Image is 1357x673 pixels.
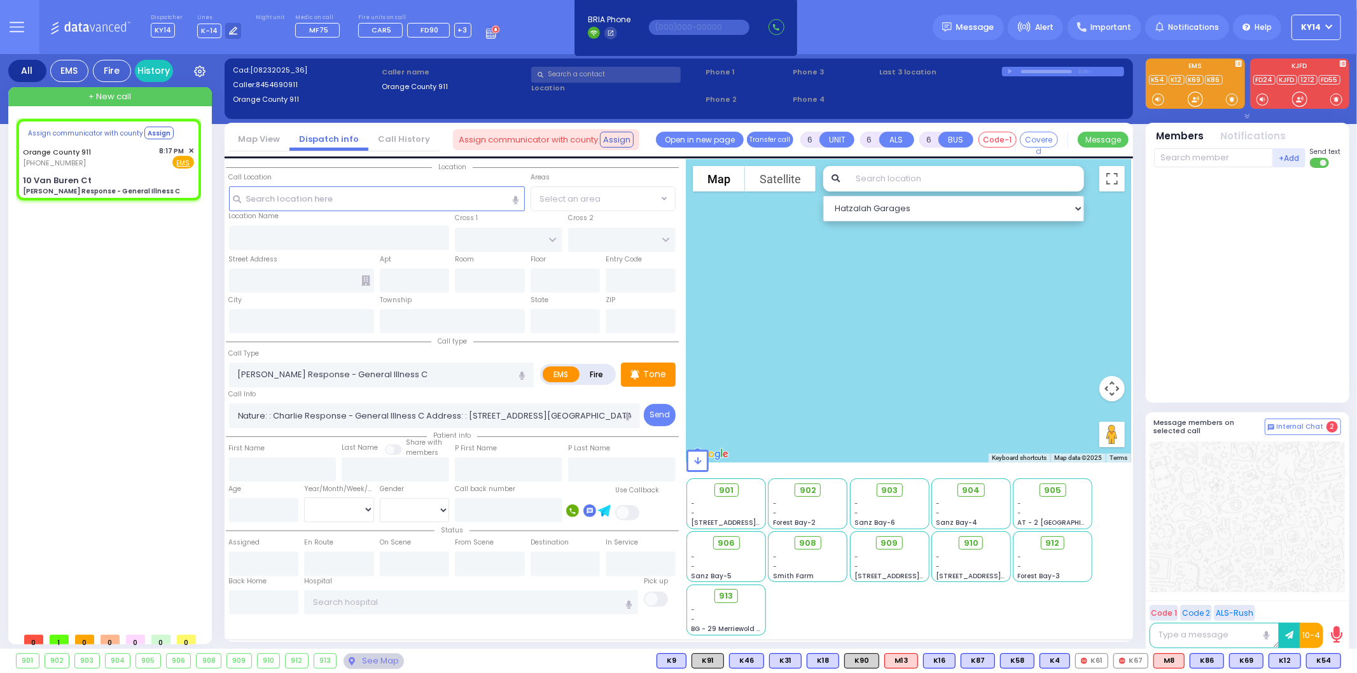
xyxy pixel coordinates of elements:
[17,654,39,668] div: 901
[1020,132,1058,148] button: Covered
[692,518,812,527] span: [STREET_ADDRESS][PERSON_NAME]
[309,25,328,35] span: MF75
[606,254,642,265] label: Entry Code
[229,254,278,265] label: Street Address
[1153,653,1185,669] div: ALS KJ
[88,90,131,103] span: + New call
[936,562,940,571] span: -
[45,654,69,668] div: 902
[1044,484,1061,497] span: 905
[854,499,858,508] span: -
[568,213,594,223] label: Cross 2
[1268,424,1274,431] img: comment-alt.png
[1310,156,1330,169] label: Turn off text
[455,254,474,265] label: Room
[229,349,260,359] label: Call Type
[106,654,130,668] div: 904
[380,254,391,265] label: Apt
[144,127,174,139] button: Assign
[1277,75,1297,85] a: KJFD
[615,485,659,496] label: Use Callback
[432,162,473,172] span: Location
[1306,653,1341,669] div: K54
[1269,653,1301,669] div: K12
[1046,537,1060,550] span: 912
[881,537,898,550] span: 909
[942,22,952,32] img: message.svg
[844,653,879,669] div: K90
[961,653,995,669] div: BLS
[773,571,814,581] span: Smith Farm
[539,193,601,205] span: Select an area
[800,484,816,497] span: 902
[936,552,940,562] span: -
[1273,148,1306,167] button: +Add
[380,295,412,305] label: Township
[380,484,404,494] label: Gender
[151,14,183,22] label: Dispatcher
[693,166,745,191] button: Show street map
[588,14,630,25] span: BRIA Phone
[657,653,686,669] div: K9
[799,537,816,550] span: 908
[101,635,120,644] span: 0
[1169,75,1185,85] a: K12
[286,654,308,668] div: 912
[93,60,131,82] div: Fire
[233,80,378,90] label: Caller:
[692,562,695,571] span: -
[936,518,977,527] span: Sanz Bay-4
[531,538,569,548] label: Destination
[956,21,994,34] span: Message
[1214,605,1255,621] button: ALS-Rush
[1168,22,1219,33] span: Notifications
[1018,508,1022,518] span: -
[692,552,695,562] span: -
[706,67,788,78] span: Phone 1
[304,590,638,614] input: Search hospital
[729,653,764,669] div: K46
[1119,658,1125,664] img: red-radio-icon.svg
[880,67,1002,78] label: Last 3 location
[24,635,43,644] span: 0
[50,19,135,35] img: Logo
[978,132,1017,148] button: Code-1
[229,484,242,494] label: Age
[1154,419,1265,435] h5: Message members on selected call
[692,624,763,634] span: BG - 29 Merriewold S.
[1250,63,1349,72] label: KJFD
[28,128,143,138] span: Assign communicator with county
[938,132,973,148] button: BUS
[1099,166,1125,191] button: Toggle fullscreen view
[692,499,695,508] span: -
[75,635,94,644] span: 0
[361,275,370,286] span: Other building occupants
[807,653,839,669] div: BLS
[923,653,956,669] div: BLS
[1229,653,1263,669] div: BLS
[745,166,816,191] button: Show satellite imagery
[819,132,854,148] button: UNIT
[258,654,280,668] div: 910
[427,431,477,440] span: Patient info
[773,499,777,508] span: -
[793,94,875,105] span: Phone 4
[344,653,403,669] div: See map
[50,635,69,644] span: 1
[1221,129,1286,144] button: Notifications
[884,653,918,669] div: M13
[606,295,615,305] label: ZIP
[229,389,256,399] label: Call Info
[228,133,289,145] a: Map View
[1319,75,1340,85] a: FD55
[382,81,527,92] label: Orange County 911
[936,571,1056,581] span: [STREET_ADDRESS][PERSON_NAME]
[197,14,242,22] label: Lines
[304,484,374,494] div: Year/Month/Week/Day
[342,443,378,453] label: Last Name
[229,443,265,454] label: First Name
[773,552,777,562] span: -
[295,14,344,22] label: Medic on call
[720,590,734,602] span: 913
[135,60,173,82] a: History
